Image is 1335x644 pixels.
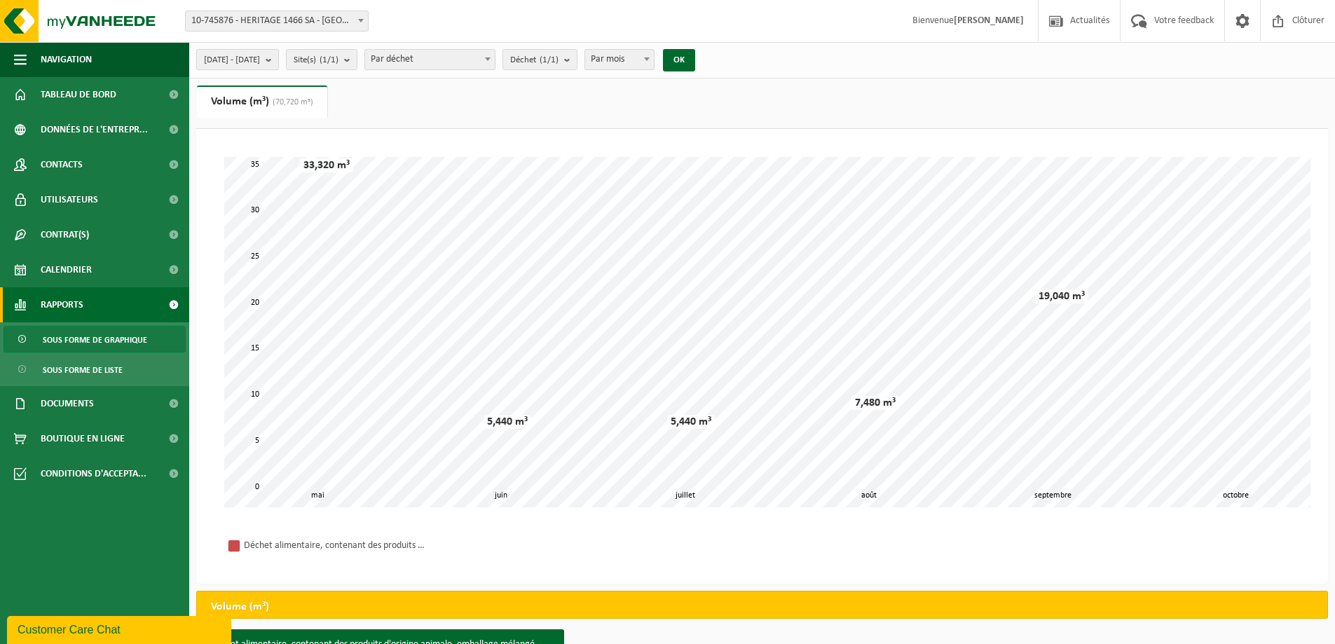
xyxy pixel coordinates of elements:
[1035,289,1088,303] div: 19,040 m³
[286,49,357,70] button: Site(s)(1/1)
[41,77,116,112] span: Tableau de bord
[186,11,368,31] span: 10-745876 - HERITAGE 1466 SA - HERVE
[204,50,260,71] span: [DATE] - [DATE]
[540,55,559,64] count: (1/1)
[667,415,715,429] div: 5,440 m³
[510,50,559,71] span: Déchet
[41,42,92,77] span: Navigation
[364,49,495,70] span: Par déchet
[197,85,327,118] a: Volume (m³)
[4,356,186,383] a: Sous forme de liste
[954,15,1024,26] strong: [PERSON_NAME]
[43,327,147,353] span: Sous forme de graphique
[244,537,426,554] div: Déchet alimentaire, contenant des produits d'origine animale, emballage mélangé (sans verre), cat 3
[300,158,353,172] div: 33,320 m³
[41,147,83,182] span: Contacts
[502,49,577,70] button: Déchet(1/1)
[41,112,148,147] span: Données de l'entrepr...
[7,613,234,644] iframe: chat widget
[185,11,369,32] span: 10-745876 - HERITAGE 1466 SA - HERVE
[663,49,695,71] button: OK
[365,50,495,69] span: Par déchet
[197,591,283,622] h2: Volume (m³)
[484,415,531,429] div: 5,440 m³
[585,50,654,69] span: Par mois
[41,386,94,421] span: Documents
[41,252,92,287] span: Calendrier
[294,50,338,71] span: Site(s)
[584,49,655,70] span: Par mois
[851,396,899,410] div: 7,480 m³
[4,326,186,352] a: Sous forme de graphique
[41,421,125,456] span: Boutique en ligne
[269,98,313,107] span: (70,720 m³)
[196,49,279,70] button: [DATE] - [DATE]
[41,456,146,491] span: Conditions d'accepta...
[41,287,83,322] span: Rapports
[320,55,338,64] count: (1/1)
[41,182,98,217] span: Utilisateurs
[41,217,89,252] span: Contrat(s)
[43,357,123,383] span: Sous forme de liste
